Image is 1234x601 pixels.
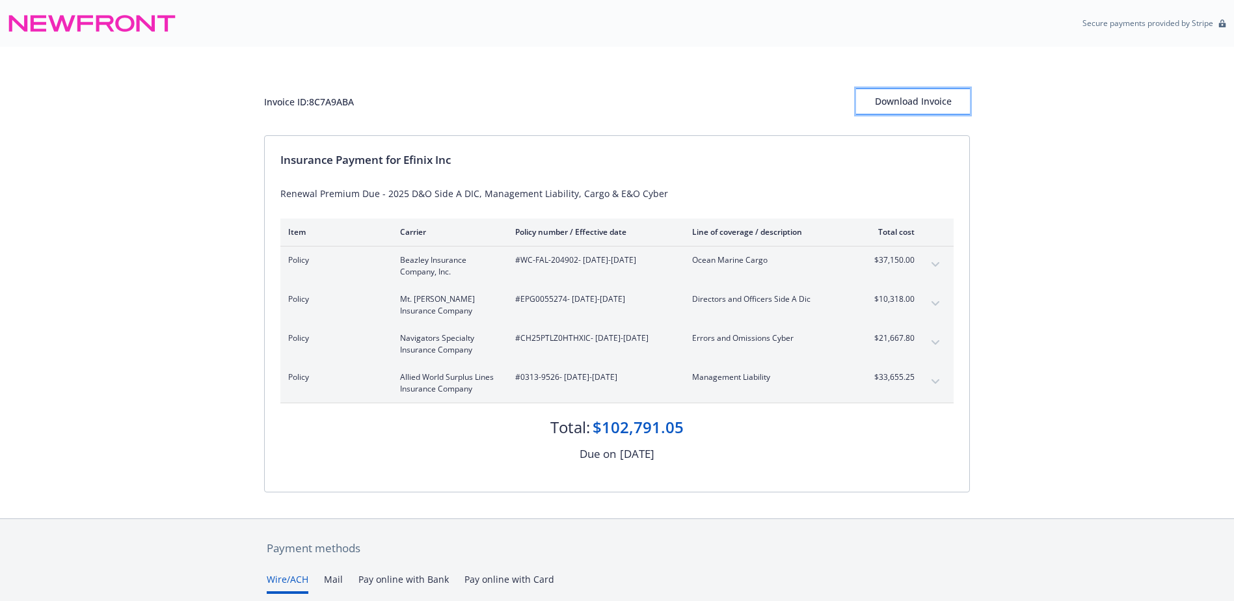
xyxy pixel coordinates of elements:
[593,416,684,438] div: $102,791.05
[692,332,845,344] span: Errors and Omissions Cyber
[464,572,554,594] button: Pay online with Card
[400,226,494,237] div: Carrier
[515,254,671,266] span: #WC-FAL-204902 - [DATE]-[DATE]
[866,293,915,305] span: $10,318.00
[280,286,954,325] div: PolicyMt. [PERSON_NAME] Insurance Company#EPG0055274- [DATE]-[DATE]Directors and Officers Side A ...
[925,332,946,353] button: expand content
[288,226,379,237] div: Item
[288,371,379,383] span: Policy
[692,254,845,266] span: Ocean Marine Cargo
[620,446,654,462] div: [DATE]
[515,332,671,344] span: #CH25PTLZ0HTHXIC - [DATE]-[DATE]
[288,293,379,305] span: Policy
[400,371,494,395] span: Allied World Surplus Lines Insurance Company
[267,540,967,557] div: Payment methods
[400,293,494,317] span: Mt. [PERSON_NAME] Insurance Company
[264,95,354,109] div: Invoice ID: 8C7A9ABA
[324,572,343,594] button: Mail
[866,226,915,237] div: Total cost
[866,332,915,344] span: $21,667.80
[400,254,494,278] span: Beazley Insurance Company, Inc.
[515,371,671,383] span: #0313-9526 - [DATE]-[DATE]
[358,572,449,594] button: Pay online with Bank
[1082,18,1213,29] p: Secure payments provided by Stripe
[280,364,954,403] div: PolicyAllied World Surplus Lines Insurance Company#0313-9526- [DATE]-[DATE]Management Liability$3...
[400,332,494,356] span: Navigators Specialty Insurance Company
[925,371,946,392] button: expand content
[856,89,970,114] div: Download Invoice
[280,187,954,200] div: Renewal Premium Due - 2025 D&O Side A DIC, Management Liability, Cargo & E&O Cyber
[280,152,954,168] div: Insurance Payment for Efinix Inc
[692,293,845,305] span: Directors and Officers Side A Dic
[856,88,970,114] button: Download Invoice
[925,254,946,275] button: expand content
[580,446,616,462] div: Due on
[692,371,845,383] span: Management Liability
[288,254,379,266] span: Policy
[515,293,671,305] span: #EPG0055274 - [DATE]-[DATE]
[280,325,954,364] div: PolicyNavigators Specialty Insurance Company#CH25PTLZ0HTHXIC- [DATE]-[DATE]Errors and Omissions C...
[267,572,308,594] button: Wire/ACH
[866,371,915,383] span: $33,655.25
[515,226,671,237] div: Policy number / Effective date
[692,226,845,237] div: Line of coverage / description
[925,293,946,314] button: expand content
[288,332,379,344] span: Policy
[280,247,954,286] div: PolicyBeazley Insurance Company, Inc.#WC-FAL-204902- [DATE]-[DATE]Ocean Marine Cargo$37,150.00exp...
[866,254,915,266] span: $37,150.00
[550,416,590,438] div: Total:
